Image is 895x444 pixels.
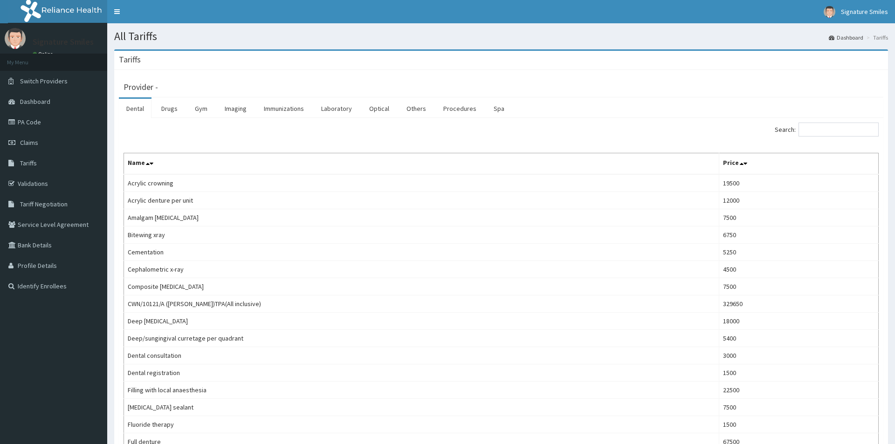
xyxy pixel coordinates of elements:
[124,83,158,91] h3: Provider -
[799,123,879,137] input: Search:
[719,382,879,399] td: 22500
[775,123,879,137] label: Search:
[824,6,835,18] img: User Image
[314,99,359,118] a: Laboratory
[5,28,26,49] img: User Image
[187,99,215,118] a: Gym
[124,347,719,364] td: Dental consultation
[124,192,719,209] td: Acrylic denture per unit
[719,278,879,295] td: 7500
[124,330,719,347] td: Deep/sungingival curretage per quadrant
[719,192,879,209] td: 12000
[124,399,719,416] td: [MEDICAL_DATA] sealant
[119,55,141,64] h3: Tariffs
[124,382,719,399] td: Filling with local anaesthesia
[20,159,37,167] span: Tariffs
[841,7,888,16] span: Signature Smiles
[436,99,484,118] a: Procedures
[719,330,879,347] td: 5400
[719,174,879,192] td: 19500
[256,99,311,118] a: Immunizations
[719,364,879,382] td: 1500
[20,138,38,147] span: Claims
[719,261,879,278] td: 4500
[124,174,719,192] td: Acrylic crowning
[486,99,512,118] a: Spa
[719,209,879,226] td: 7500
[114,30,888,42] h1: All Tariffs
[719,399,879,416] td: 7500
[829,34,863,41] a: Dashboard
[719,226,879,244] td: 6750
[154,99,185,118] a: Drugs
[124,278,719,295] td: Composite [MEDICAL_DATA]
[362,99,397,118] a: Optical
[719,153,879,175] th: Price
[20,77,68,85] span: Switch Providers
[119,99,151,118] a: Dental
[864,34,888,41] li: Tariffs
[124,416,719,433] td: Fluoride therapy
[124,244,719,261] td: Cementation
[124,153,719,175] th: Name
[124,209,719,226] td: Amalgam [MEDICAL_DATA]
[124,261,719,278] td: Cephalometric x-ray
[20,97,50,106] span: Dashboard
[217,99,254,118] a: Imaging
[33,38,94,46] p: Signature Smiles
[20,200,68,208] span: Tariff Negotiation
[719,416,879,433] td: 1500
[124,226,719,244] td: Bitewing xray
[399,99,434,118] a: Others
[719,295,879,313] td: 329650
[124,364,719,382] td: Dental registration
[124,313,719,330] td: Deep [MEDICAL_DATA]
[124,295,719,313] td: CWN/10121/A ([PERSON_NAME])TPA(All inclusive)
[719,347,879,364] td: 3000
[719,244,879,261] td: 5250
[719,313,879,330] td: 18000
[33,51,55,57] a: Online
